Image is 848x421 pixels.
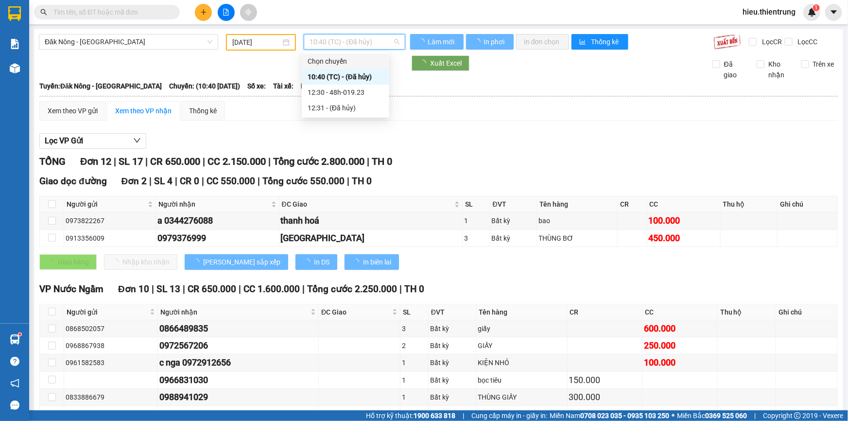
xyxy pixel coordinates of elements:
[121,175,147,187] span: Đơn 2
[366,410,455,421] span: Hỗ trợ kỹ thuật:
[308,71,383,82] div: 10:40 (TC) - (Đã hủy)
[160,307,309,317] span: Người nhận
[825,4,842,21] button: caret-down
[273,81,294,91] span: Tài xế:
[618,196,647,212] th: CR
[232,37,281,48] input: 13/10/2025
[644,356,716,369] div: 100.000
[538,215,616,226] div: bao
[67,199,146,210] span: Người gửi
[758,36,783,47] span: Lọc CR
[268,156,271,167] span: |
[478,409,566,420] div: giấy tiêu
[402,323,427,334] div: 3
[39,254,97,270] button: Giao hàng
[463,410,464,421] span: |
[644,339,716,352] div: 250.000
[569,390,641,404] div: 300.000
[192,259,203,265] span: loading
[430,323,475,334] div: Bất kỳ
[478,375,566,386] div: bọc tiêu
[516,34,569,50] button: In đơn chọn
[718,304,776,320] th: Thu hộ
[414,412,455,420] strong: 1900 633 818
[720,59,749,80] span: Đã giao
[830,8,838,17] span: caret-down
[672,414,675,418] span: ⚪️
[808,8,816,17] img: icon-new-feature
[262,175,345,187] span: Tổng cước 550.000
[372,156,392,167] span: TH 0
[649,231,719,245] div: 450.000
[152,283,154,295] span: |
[418,38,426,45] span: loading
[169,81,240,91] span: Chuyến: (10:40 [DATE])
[814,4,818,11] span: 1
[8,6,21,21] img: logo-vxr
[156,283,180,295] span: SL 13
[207,175,255,187] span: CC 550.000
[314,257,329,267] span: In DS
[10,63,20,73] img: warehouse-icon
[402,357,427,368] div: 1
[18,333,21,336] sup: 1
[352,259,363,265] span: loading
[48,105,98,116] div: Xem theo VP gửi
[115,105,172,116] div: Xem theo VP nhận
[809,59,838,70] span: Trên xe
[239,283,241,295] span: |
[159,322,317,335] div: 0866489835
[705,412,747,420] strong: 0369 525 060
[150,156,200,167] span: CR 650.000
[647,196,721,212] th: CC
[537,196,618,212] th: Tên hàng
[474,38,482,45] span: loading
[580,412,669,420] strong: 0708 023 035 - 0935 103 250
[430,409,475,420] div: Bất kỳ
[402,340,427,351] div: 2
[66,357,156,368] div: 0961582583
[195,4,212,21] button: plus
[490,196,537,212] th: ĐVT
[281,231,461,245] div: [GEOGRAPHIC_DATA]
[721,196,778,212] th: Thu hộ
[430,375,475,386] div: Bất kỳ
[39,283,104,295] span: VP Nước Ngầm
[118,283,149,295] span: Đơn 10
[579,38,588,46] span: bar-chart
[149,175,152,187] span: |
[40,9,47,16] span: search
[794,36,819,47] span: Lọc CC
[66,340,156,351] div: 0968867938
[713,34,741,50] img: 9k=
[202,175,204,187] span: |
[159,407,317,421] div: 0349023884
[478,323,566,334] div: giấy
[478,392,566,403] div: THÙNG GIẤY
[295,254,337,270] button: In DS
[302,283,305,295] span: |
[282,199,453,210] span: ĐC Giao
[218,4,235,21] button: file-add
[569,373,641,387] div: 150.000
[145,156,148,167] span: |
[66,215,154,226] div: 0973822267
[307,283,397,295] span: Tổng cước 2.250.000
[159,356,317,369] div: c nga 0972912656
[642,304,718,320] th: CC
[157,214,277,228] div: a 0344276088
[776,304,838,320] th: Ghi chú
[463,196,490,212] th: SL
[644,407,716,421] div: 200.000
[321,307,390,317] span: ĐC Giao
[10,39,20,49] img: solution-icon
[677,410,747,421] span: Miền Bắc
[778,196,838,212] th: Ghi chú
[10,379,19,388] span: notification
[484,36,506,47] span: In phơi
[430,357,475,368] div: Bất kỳ
[735,6,803,18] span: hieu.thientrung
[538,233,616,244] div: THÙNG BƠ
[45,135,83,147] span: Lọc VP Gửi
[223,9,229,16] span: file-add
